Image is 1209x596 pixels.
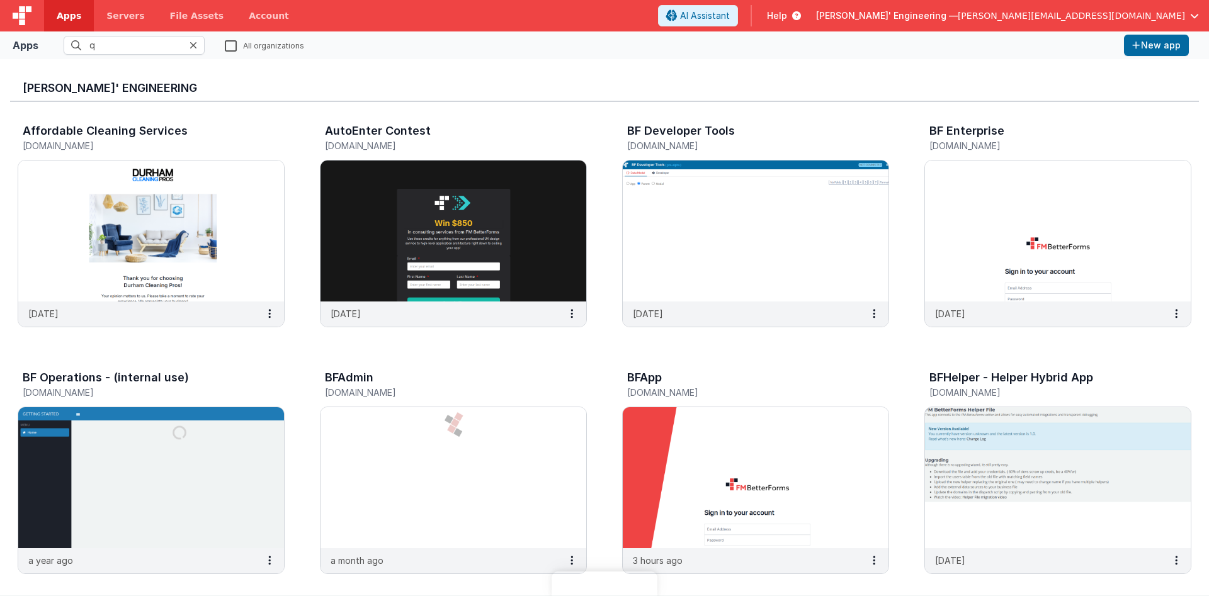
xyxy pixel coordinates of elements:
span: AI Assistant [680,9,730,22]
span: Help [767,9,787,22]
h5: [DOMAIN_NAME] [23,141,253,150]
p: a month ago [331,554,383,567]
h5: [DOMAIN_NAME] [929,141,1160,150]
h5: [DOMAIN_NAME] [23,388,253,397]
h3: BF Operations - (internal use) [23,371,189,384]
h3: BF Developer Tools [627,125,735,137]
h3: BFApp [627,371,662,384]
h5: [DOMAIN_NAME] [627,388,858,397]
h3: Affordable Cleaning Services [23,125,188,137]
h3: AutoEnter Contest [325,125,431,137]
button: New app [1124,35,1189,56]
p: a year ago [28,554,73,567]
label: All organizations [225,39,304,51]
h5: [DOMAIN_NAME] [325,141,555,150]
h5: [DOMAIN_NAME] [325,388,555,397]
p: [DATE] [935,307,965,320]
input: Search apps [64,36,205,55]
div: Apps [13,38,38,53]
span: Servers [106,9,144,22]
p: 3 hours ago [633,554,683,567]
p: [DATE] [28,307,59,320]
button: AI Assistant [658,5,738,26]
span: [PERSON_NAME][EMAIL_ADDRESS][DOMAIN_NAME] [958,9,1185,22]
p: [DATE] [331,307,361,320]
h3: [PERSON_NAME]' Engineering [23,82,1186,94]
p: [DATE] [633,307,663,320]
p: [DATE] [935,554,965,567]
h3: BFHelper - Helper Hybrid App [929,371,1093,384]
h3: BF Enterprise [929,125,1004,137]
span: Apps [57,9,81,22]
span: [PERSON_NAME]' Engineering — [816,9,958,22]
h5: [DOMAIN_NAME] [627,141,858,150]
span: File Assets [170,9,224,22]
h5: [DOMAIN_NAME] [929,388,1160,397]
h3: BFAdmin [325,371,373,384]
button: [PERSON_NAME]' Engineering — [PERSON_NAME][EMAIL_ADDRESS][DOMAIN_NAME] [816,9,1199,22]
